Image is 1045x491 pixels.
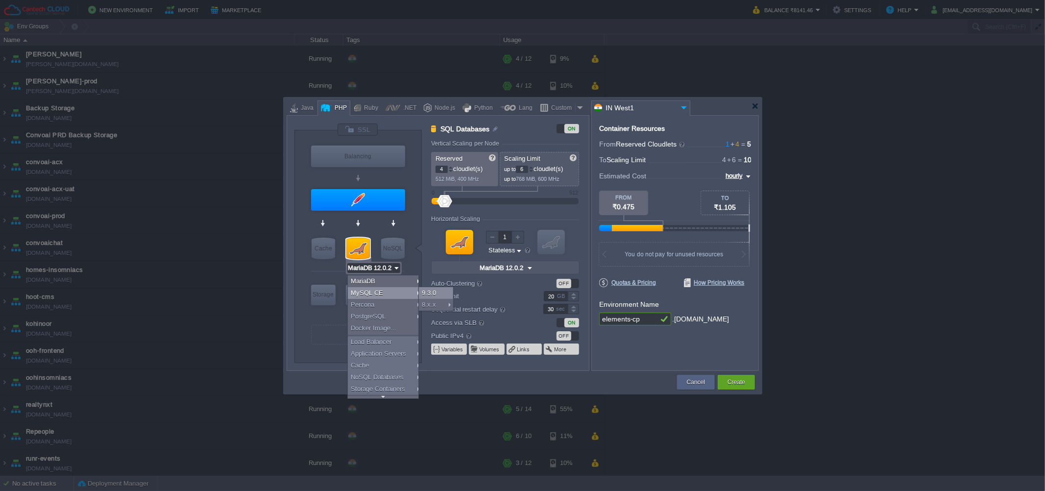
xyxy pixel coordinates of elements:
[728,377,745,387] button: Create
[312,238,335,259] div: Cache
[441,345,464,353] button: Variables
[548,101,575,116] div: Custom
[431,216,483,222] div: Horizontal Scaling
[736,156,744,164] span: =
[348,287,422,299] div: MySQL CE
[599,278,656,287] span: Quotas & Pricing
[436,176,479,182] span: 512 MiB, 400 MHz
[419,299,453,311] div: 8.x.x
[564,318,579,327] div: ON
[599,140,616,148] span: From
[504,155,541,162] span: Scaling Limit
[504,176,516,182] span: up to
[381,238,405,259] div: NoSQL
[714,203,736,211] span: ₹1.105
[431,317,531,328] label: Access via SLB
[431,291,531,301] label: Disk Limit
[348,383,422,395] div: Storage Containers
[516,176,559,182] span: 768 MiB, 600 MHz
[557,292,567,301] div: GB
[348,360,422,371] div: Cache
[726,156,732,164] span: +
[311,189,405,211] div: Application Servers
[556,304,567,314] div: sec
[346,238,370,259] div: SQL Databases
[479,345,500,353] button: Volumes
[687,377,705,387] button: Cancel
[436,155,462,162] span: Reserved
[432,101,455,116] div: Node.js
[432,190,435,196] div: 0
[348,371,422,383] div: NoSQL Databases
[684,278,745,287] span: How Pricing Works
[729,140,739,148] span: 4
[431,330,531,341] label: Public IPv4
[672,313,729,326] div: .[DOMAIN_NAME]
[726,140,729,148] span: 1
[332,101,347,116] div: PHP
[517,345,531,353] button: Links
[436,163,495,173] p: cloudlet(s)
[564,124,579,133] div: ON
[431,140,502,147] div: Vertical Scaling per Node
[607,156,646,164] span: Scaling Limit
[346,285,370,304] div: VPS
[419,287,453,299] div: 9.3.0
[311,325,405,344] div: Create New Layer
[599,300,659,308] label: Environment Name
[361,101,378,116] div: Ruby
[348,322,422,334] div: Docker Image...
[348,299,422,311] div: Percona
[348,348,422,360] div: Application Servers
[599,195,648,200] div: FROM
[400,101,416,116] div: .NET
[504,163,576,173] p: cloudlet(s)
[471,101,493,116] div: Python
[311,146,405,167] div: Load Balancer
[311,285,336,304] div: Storage
[504,166,516,172] span: up to
[744,156,752,164] span: 10
[599,125,665,132] div: Container Resources
[431,278,531,289] label: Auto-Clustering
[311,285,336,305] div: Storage Containers
[613,203,635,211] span: ₹0.475
[381,238,405,259] div: NoSQL Databases
[557,279,571,288] div: OFF
[739,140,747,148] span: =
[346,285,370,305] div: Elastic VPS
[701,195,749,201] div: TO
[516,101,533,116] div: Lang
[616,140,686,148] span: Reserved Cloudlets
[348,311,422,322] div: PostgreSQL
[599,156,607,164] span: To
[747,140,751,148] span: 5
[722,156,726,164] span: 4
[729,140,735,148] span: +
[431,304,531,315] label: Sequential restart delay
[569,190,578,196] div: 512
[348,275,422,287] div: MariaDB
[554,345,567,353] button: More
[311,146,405,167] div: Balancing
[298,101,314,116] div: Java
[599,171,646,181] span: Estimated Cost
[557,331,571,341] div: OFF
[726,156,736,164] span: 6
[348,336,422,348] div: Load Balancer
